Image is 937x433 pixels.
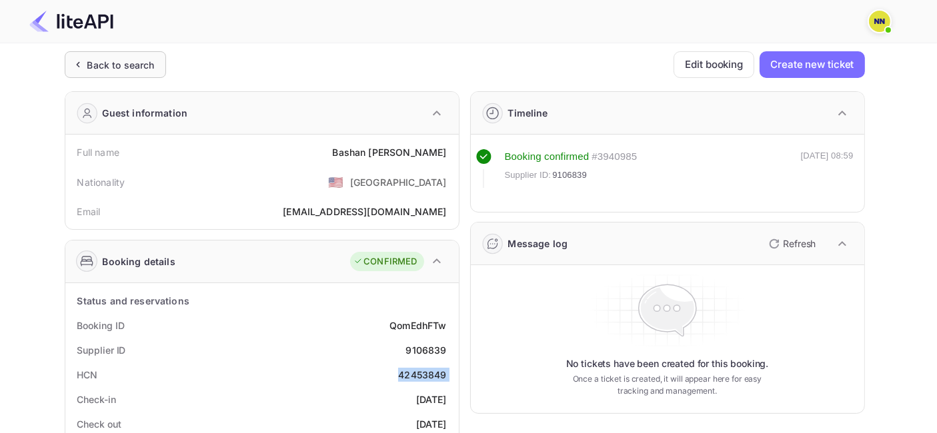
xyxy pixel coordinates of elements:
button: Refresh [761,233,822,254]
div: Message log [508,236,568,250]
span: United States [328,170,343,194]
div: Booking confirmed [505,149,590,165]
div: Back to search [87,58,155,72]
div: Check-in [77,392,116,406]
button: Create new ticket [760,51,864,78]
p: No tickets have been created for this booking. [566,357,769,370]
div: [DATE] 08:59 [801,149,854,188]
div: Booking details [103,254,175,268]
button: Edit booking [674,51,754,78]
div: Check out [77,417,121,431]
div: Guest information [103,106,188,120]
img: LiteAPI Logo [29,11,113,32]
div: Status and reservations [77,294,189,308]
div: [DATE] [416,392,447,406]
div: [GEOGRAPHIC_DATA] [350,175,447,189]
p: Refresh [784,236,816,250]
span: 9106839 [552,169,587,182]
div: QomEdhFTw [389,318,446,332]
div: Bashan [PERSON_NAME] [332,145,446,159]
div: 42453849 [398,368,446,382]
div: CONFIRMED [353,255,417,268]
div: [DATE] [416,417,447,431]
img: N/A N/A [869,11,890,32]
div: Email [77,205,101,218]
div: Timeline [508,106,548,120]
div: [EMAIL_ADDRESS][DOMAIN_NAME] [283,205,446,218]
div: Supplier ID [77,343,126,357]
span: Supplier ID: [505,169,552,182]
div: Nationality [77,175,125,189]
div: Full name [77,145,119,159]
p: Once a ticket is created, it will appear here for easy tracking and management. [562,373,773,397]
div: 9106839 [405,343,446,357]
div: HCN [77,368,98,382]
div: # 3940985 [592,149,637,165]
div: Booking ID [77,318,125,332]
